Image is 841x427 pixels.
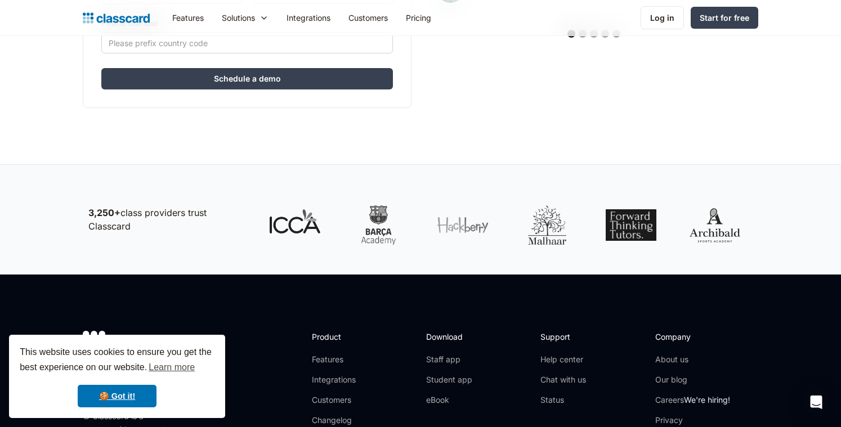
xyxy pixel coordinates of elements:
div: Solutions [213,5,278,30]
a: learn more about cookies [147,359,196,376]
a: Log in [641,6,684,29]
a: Integrations [278,5,339,30]
div: Open Intercom Messenger [803,389,830,416]
span: We're hiring! [684,395,730,404]
strong: 3,250+ [88,207,120,218]
a: Student app [426,374,472,385]
a: Help center [540,354,586,365]
p: class providers trust Classcard [88,206,246,233]
a: Pricing [397,5,440,30]
h2: Support [540,331,586,343]
h2: Product [312,331,372,343]
a: Privacy [655,415,730,426]
a: Features [163,5,213,30]
a: Changelog [312,415,372,426]
a: dismiss cookie message [78,385,156,407]
a: Staff app [426,354,472,365]
a: Our blog [655,374,730,385]
a: Chat with us [540,374,586,385]
div: Start for free [700,12,749,24]
a: CareersWe're hiring! [655,394,730,406]
input: Please prefix country code [101,32,393,53]
a: Customers [312,394,372,406]
input: Schedule a demo [101,68,393,89]
a: Customers [339,5,397,30]
a: About us [655,354,730,365]
div: cookieconsent [9,335,225,418]
a: eBook [426,394,472,406]
span: This website uses cookies to ensure you get the best experience on our website. [20,345,214,376]
a: Features [312,354,372,365]
div: Log in [650,12,674,24]
a: home [83,10,150,26]
div: Solutions [222,12,255,24]
h2: Company [655,331,730,343]
h2: Download [426,331,472,343]
a: Integrations [312,374,372,385]
a: Status [540,394,586,406]
a: Start for free [691,7,758,29]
